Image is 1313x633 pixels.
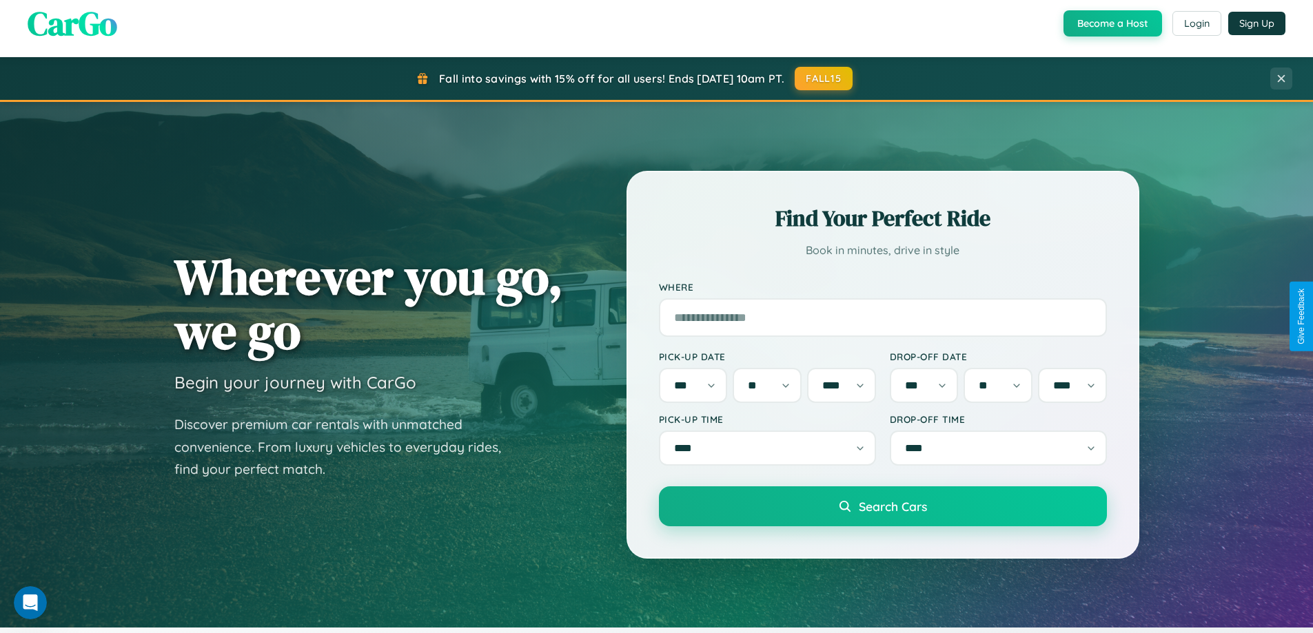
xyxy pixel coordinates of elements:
button: FALL15 [795,67,853,90]
span: CarGo [28,1,117,46]
button: Search Cars [659,486,1107,526]
button: Login [1172,11,1221,36]
label: Pick-up Time [659,413,876,425]
span: Search Cars [859,499,927,514]
h1: Wherever you go, we go [174,249,563,358]
label: Where [659,281,1107,293]
iframe: Intercom live chat [14,586,47,619]
p: Discover premium car rentals with unmatched convenience. From luxury vehicles to everyday rides, ... [174,413,519,481]
label: Drop-off Time [890,413,1107,425]
h3: Begin your journey with CarGo [174,372,416,393]
label: Drop-off Date [890,351,1107,362]
button: Become a Host [1063,10,1162,37]
h2: Find Your Perfect Ride [659,203,1107,234]
p: Book in minutes, drive in style [659,240,1107,260]
button: Sign Up [1228,12,1285,35]
span: Fall into savings with 15% off for all users! Ends [DATE] 10am PT. [439,72,784,85]
label: Pick-up Date [659,351,876,362]
div: Give Feedback [1296,289,1306,344]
